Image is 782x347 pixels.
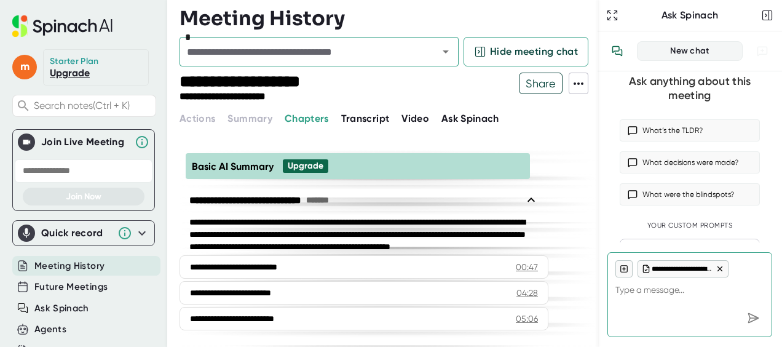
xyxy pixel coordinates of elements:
button: Join Now [23,188,144,205]
button: Create custom prompt [620,239,760,260]
div: New chat [645,46,735,57]
button: Ask Spinach [34,301,89,316]
div: Join Live Meeting [41,136,128,148]
div: Join Live MeetingJoin Live Meeting [18,130,149,154]
span: Chapters [285,113,329,124]
button: Open [437,43,454,60]
span: Summary [227,113,272,124]
img: Join Live Meeting [20,136,33,148]
div: Ask Spinach [621,9,759,22]
button: Meeting History [34,259,105,273]
span: Basic AI Summary [192,161,274,172]
button: Expand to Ask Spinach page [604,7,621,24]
button: View conversation history [605,39,630,63]
span: Search notes (Ctrl + K) [34,100,152,111]
a: Upgrade [50,67,90,79]
button: Actions [180,111,215,126]
span: Video [401,113,429,124]
div: 05:06 [516,313,538,325]
span: Hide meeting chat [490,44,578,59]
button: Share [519,73,563,94]
button: Chapters [285,111,329,126]
div: 00:47 [516,261,538,273]
span: Actions [180,113,215,124]
button: Agents [34,322,66,337]
h3: Meeting History [180,7,345,30]
div: Your Custom Prompts [620,221,760,230]
span: Join Now [66,191,101,202]
button: Hide meeting chat [464,37,588,66]
div: Starter Plan [50,56,99,67]
button: Summary [227,111,272,126]
div: Send message [742,307,764,329]
div: Quick record [18,221,149,245]
button: Close conversation sidebar [759,7,776,24]
button: Video [401,111,429,126]
div: 04:28 [516,287,538,299]
button: Ask Spinach [441,111,499,126]
button: Future Meetings [34,280,108,294]
button: What decisions were made? [620,151,760,173]
button: What’s the TLDR? [620,119,760,142]
span: Transcript [341,113,390,124]
span: m [12,55,37,79]
div: Quick record [41,227,111,239]
div: Ask anything about this meeting [620,74,760,102]
button: What were the blindspots? [620,183,760,205]
span: Ask Spinach [441,113,499,124]
button: Transcript [341,111,390,126]
div: Upgrade [288,161,323,172]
